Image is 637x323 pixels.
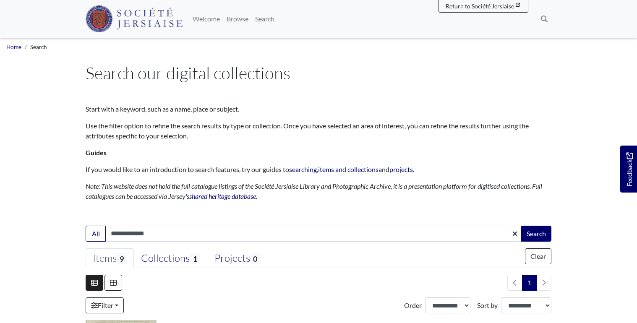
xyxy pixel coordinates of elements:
div: Items [93,252,127,265]
li: Previous page [507,275,522,291]
label: Sort by [477,300,498,310]
span: 1 [190,253,200,264]
button: Clear [525,248,551,264]
span: Goto page 1 [522,275,537,291]
a: searching [289,165,317,173]
span: 9 [117,253,127,264]
span: 0 [250,253,260,264]
a: Filter [86,297,124,313]
input: Enter one or more search terms... [105,226,522,242]
h1: Search our digital collections [86,63,551,83]
button: Search [521,226,551,242]
span: Feedback [624,152,634,186]
div: Collections [141,252,200,265]
p: Use the filter option to refine the search results by type or collection. Once you have selected ... [86,121,551,141]
span: Return to Société Jersiaise [446,3,514,10]
strong: Guides [86,148,107,156]
a: projects [389,165,413,173]
p: If you would like to an introduction to search features, try our guides to , and . [86,164,551,175]
a: Search [252,10,278,27]
em: Note: This website does not hold the full catalogue listings of the Société Jersiaise Library and... [86,182,542,200]
a: items and collections [318,165,379,173]
nav: pagination [504,275,551,291]
p: Start with a keyword, such as a name, place or subject. [86,104,551,114]
a: Welcome [189,10,223,27]
a: Browse [223,10,252,27]
a: shared heritage database [189,192,256,200]
img: Société Jersiaise [86,5,183,32]
div: Projects [214,252,260,265]
a: Would you like to provide feedback? [620,146,637,193]
a: Home [6,44,21,50]
span: Search [30,44,47,50]
label: Order [404,300,422,310]
button: All [86,226,106,242]
a: Société Jersiaise logo [86,3,183,34]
